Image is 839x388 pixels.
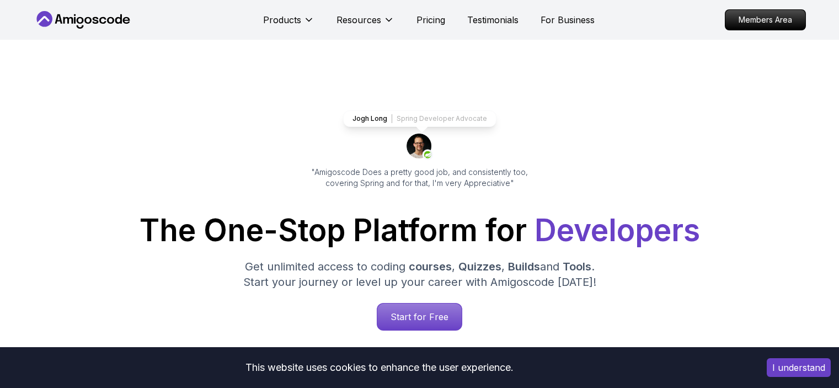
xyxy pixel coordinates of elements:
[725,9,806,30] a: Members Area
[563,260,591,273] span: Tools
[263,13,314,35] button: Products
[535,212,700,248] span: Developers
[336,13,381,26] p: Resources
[458,260,501,273] span: Quizzes
[416,13,445,26] a: Pricing
[42,215,797,246] h1: The One-Stop Platform for
[409,260,452,273] span: courses
[767,358,831,377] button: Accept cookies
[352,114,387,123] p: Jogh Long
[296,167,543,189] p: "Amigoscode Does a pretty good job, and consistently too, covering Spring and for that, I'm very ...
[725,10,805,30] p: Members Area
[8,355,750,380] div: This website uses cookies to enhance the user experience.
[541,13,595,26] a: For Business
[467,13,519,26] a: Testimonials
[508,260,540,273] span: Builds
[263,13,301,26] p: Products
[377,303,462,331] a: Start for Free
[407,134,433,160] img: josh long
[336,13,394,35] button: Resources
[234,259,605,290] p: Get unlimited access to coding , , and . Start your journey or level up your career with Amigosco...
[397,114,487,123] p: Spring Developer Advocate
